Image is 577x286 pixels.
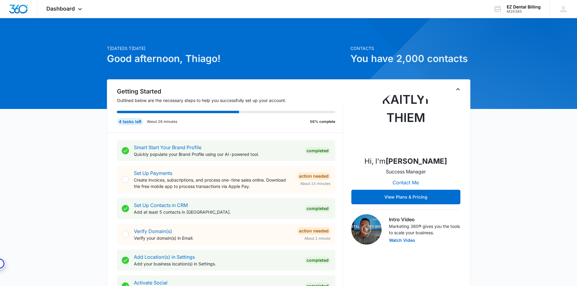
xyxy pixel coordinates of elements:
p: About 26 minutes [147,119,177,124]
button: Watch Video [389,238,415,242]
a: Activate Social [134,280,167,286]
h3: Intro Video [389,216,460,223]
p: Add at least 5 contacts in [GEOGRAPHIC_DATA]. [134,209,300,215]
img: Intro Video [351,214,382,245]
button: View Plans & Pricing [351,190,460,204]
div: account id [507,9,541,14]
div: account name [507,5,541,9]
h1: You have 2,000 contacts [350,51,470,66]
div: Completed [305,147,330,154]
a: Set Up Payments [134,170,172,176]
div: Completed [305,205,330,212]
div: Action Needed [297,173,330,180]
p: Success Manager [386,168,426,175]
a: Smart Start Your Brand Profile [134,144,201,150]
p: Quickly populate your Brand Profile using our AI-powered tool. [134,151,300,157]
h1: Good afternoon, Thiago! [107,51,347,66]
button: Contact Me [386,175,425,190]
span: Dashboard [46,5,75,12]
button: Toggle Collapse [454,86,462,93]
p: Hi, I'm [364,156,447,167]
p: T[DATE]is T[DATE] [107,45,347,51]
p: Create invoices, subscriptions, and process one-time sales online. Download the free mobile app t... [134,177,292,189]
p: 56% complete [310,119,335,124]
p: Verify your domain(s) in Email. [134,235,292,241]
p: Marketing 360® gives you the tools to scale your business. [389,223,460,236]
div: Action Needed [297,227,330,235]
span: About 1 minute [304,236,330,241]
a: Verify Domain(s) [134,228,172,234]
h2: Getting Started [117,87,343,96]
a: Set Up Contacts in CRM [134,202,188,208]
span: About 15 minutes [300,181,330,186]
img: Kaitlyn Thiem [376,90,436,151]
div: 4 tasks left [117,118,143,125]
p: Contacts [350,45,470,51]
a: Add Location(s) in Settings [134,254,195,260]
p: Outlined below are the necessary steps to help you successfully set up your account. [117,97,343,104]
div: Completed [305,257,330,264]
p: Add your business location(s) in Settings. [134,261,300,267]
strong: [PERSON_NAME] [386,157,447,166]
